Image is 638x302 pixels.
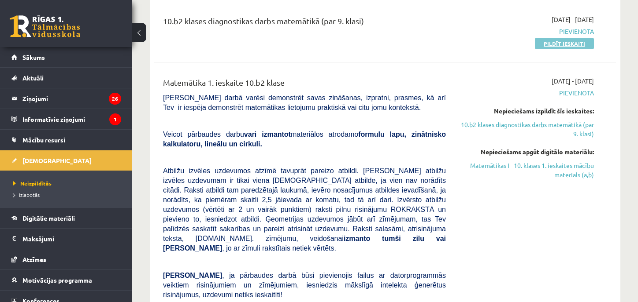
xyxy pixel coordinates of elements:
span: Sākums [22,53,45,61]
a: Informatīvie ziņojumi1 [11,109,121,129]
a: Maksājumi [11,229,121,249]
b: vari izmantot [244,131,291,138]
a: Neizpildītās [13,179,123,187]
span: [DEMOGRAPHIC_DATA] [22,156,92,164]
div: Nepieciešams izpildīt šīs ieskaites: [459,106,594,116]
span: Digitālie materiāli [22,214,75,222]
span: Neizpildītās [13,180,52,187]
a: Aktuāli [11,68,121,88]
legend: Informatīvie ziņojumi [22,109,121,129]
a: [DEMOGRAPHIC_DATA] [11,150,121,171]
span: Atbilžu izvēles uzdevumos atzīmē tavuprāt pareizo atbildi. [PERSON_NAME] atbilžu izvēles uzdevuma... [163,167,446,252]
a: Ziņojumi26 [11,88,121,109]
a: Pildīt ieskaiti [535,38,594,49]
span: Veicot pārbaudes darbu materiālos atrodamo [163,131,446,148]
i: 1 [109,113,121,125]
a: Digitālie materiāli [11,208,121,228]
span: [DATE] - [DATE] [552,76,594,86]
b: izmanto [344,235,370,242]
span: [DATE] - [DATE] [552,15,594,24]
span: , ja pārbaudes darbā būsi pievienojis failus ar datorprogrammās veiktiem risinājumiem un zīmējumi... [163,272,446,298]
span: Aktuāli [22,74,44,82]
a: Atzīmes [11,249,121,269]
div: 10.b2 klases diagnostikas darbs matemātikā (par 9. klasi) [163,15,446,31]
a: Sākums [11,47,121,67]
a: Matemātikas I - 10. klases 1. ieskaites mācību materiāls (a,b) [459,161,594,179]
span: Izlabotās [13,191,40,198]
legend: Ziņojumi [22,88,121,109]
a: Motivācijas programma [11,270,121,290]
span: Pievienota [459,88,594,98]
span: [PERSON_NAME] darbā varēsi demonstrēt savas zināšanas, izpratni, prasmes, kā arī Tev ir iespēja d... [163,94,446,111]
span: Mācību resursi [22,136,65,144]
legend: Maksājumi [22,229,121,249]
i: 26 [109,93,121,105]
span: Motivācijas programma [22,276,92,284]
a: Rīgas 1. Tālmācības vidusskola [10,15,80,37]
span: Atzīmes [22,255,46,263]
div: Matemātika 1. ieskaite 10.b2 klase [163,76,446,93]
span: [PERSON_NAME] [163,272,222,279]
div: Nepieciešams apgūt digitālo materiālu: [459,147,594,156]
a: 10.b2 klases diagnostikas darbs matemātikā (par 9. klasi) [459,120,594,138]
span: Pievienota [459,27,594,36]
b: formulu lapu, zinātnisko kalkulatoru, lineālu un cirkuli. [163,131,446,148]
a: Izlabotās [13,191,123,199]
a: Mācību resursi [11,130,121,150]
